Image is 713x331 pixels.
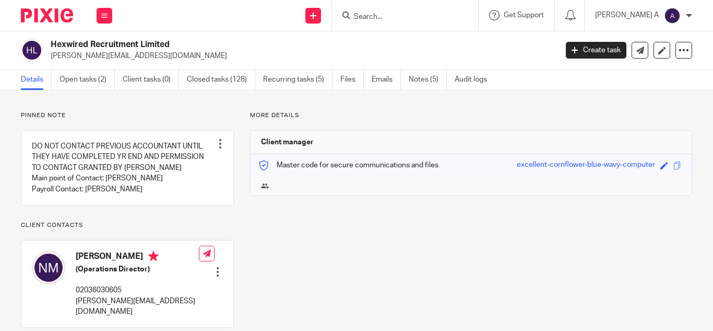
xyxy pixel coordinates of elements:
[76,285,199,295] p: 02036030605
[51,39,450,50] h2: Hexwired Recruitment Limited
[250,111,692,120] p: More details
[263,70,332,90] a: Recurring tasks (5)
[187,70,255,90] a: Closed tasks (128)
[504,12,544,19] span: Get Support
[455,70,495,90] a: Audit logs
[258,160,438,170] p: Master code for secure communications and files
[21,70,52,90] a: Details
[148,251,159,261] i: Primary
[340,70,364,90] a: Files
[60,70,115,90] a: Open tasks (2)
[76,264,199,275] h5: (Operations Director)
[261,137,314,147] h3: Client manager
[353,13,447,22] input: Search
[673,162,681,169] span: Copy to clipboard
[32,251,65,284] img: svg%3E
[21,111,234,120] p: Pinned note
[51,51,550,61] p: [PERSON_NAME][EMAIL_ADDRESS][DOMAIN_NAME]
[517,159,655,172] div: excellent-cornflower-blue-wavy-computer
[632,42,648,59] a: Send new email
[660,162,668,169] span: Edit code
[76,296,199,317] p: [PERSON_NAME][EMAIL_ADDRESS][DOMAIN_NAME]
[21,221,234,230] p: Client contacts
[595,10,659,20] p: [PERSON_NAME] A
[664,7,681,24] img: svg%3E
[409,70,447,90] a: Notes (5)
[76,251,199,264] h4: [PERSON_NAME]
[566,42,626,59] a: Create task
[21,8,73,22] img: Pixie
[372,70,401,90] a: Emails
[653,42,670,59] a: Edit client
[21,39,43,61] img: svg%3E
[123,70,179,90] a: Client tasks (0)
